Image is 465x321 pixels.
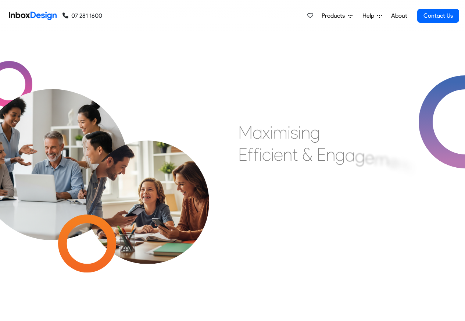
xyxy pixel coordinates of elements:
[310,121,320,143] div: g
[345,144,355,166] div: a
[273,121,287,143] div: m
[247,143,253,165] div: f
[259,143,262,165] div: i
[335,143,345,165] div: g
[360,8,385,23] a: Help
[287,121,290,143] div: i
[398,153,407,175] div: n
[417,9,459,23] a: Contact Us
[238,186,251,208] div: C
[298,121,301,143] div: i
[274,143,283,165] div: e
[271,143,274,165] div: i
[413,160,416,182] div: ,
[319,8,355,23] a: Products
[362,11,377,20] span: Help
[238,143,247,165] div: E
[283,143,292,165] div: n
[326,143,335,165] div: n
[322,11,348,20] span: Products
[389,8,409,23] a: About
[262,143,271,165] div: c
[253,143,259,165] div: f
[374,148,389,170] div: m
[389,150,398,172] div: e
[253,121,262,143] div: a
[290,121,298,143] div: s
[302,143,312,165] div: &
[238,121,253,143] div: M
[355,145,365,167] div: g
[317,143,326,165] div: E
[270,121,273,143] div: i
[292,143,298,165] div: t
[365,146,374,168] div: e
[301,121,310,143] div: n
[62,11,102,20] a: 07 281 1600
[407,156,413,178] div: t
[71,110,225,264] img: parents_with_child.png
[238,121,416,232] div: Maximising Efficient & Engagement, Connecting Schools, Families, and Students.
[262,121,270,143] div: x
